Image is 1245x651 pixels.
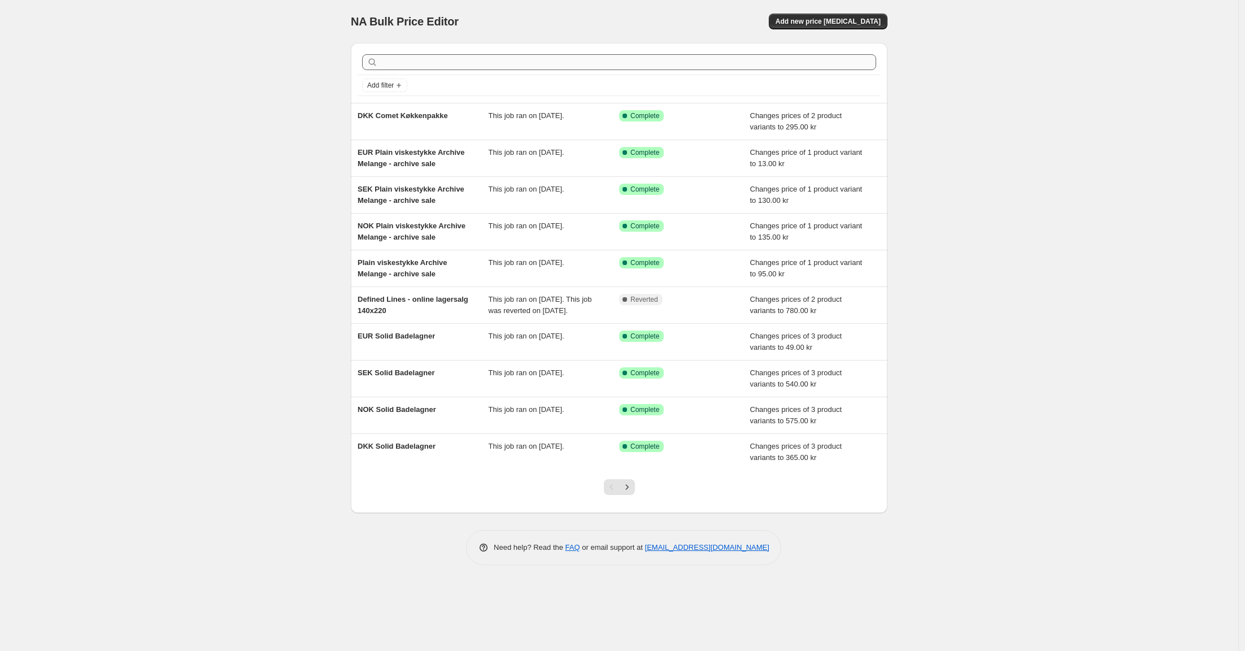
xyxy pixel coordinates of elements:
span: Defined Lines - online lagersalg 140x220 [358,295,468,315]
span: This job ran on [DATE]. [489,332,564,340]
span: NOK Plain viskestykke Archive Melange - archive sale [358,222,465,241]
span: Changes prices of 3 product variants to 575.00 kr [750,405,842,425]
span: Complete [630,332,659,341]
span: Changes prices of 2 product variants to 780.00 kr [750,295,842,315]
span: NOK Solid Badelagner [358,405,436,414]
span: This job ran on [DATE]. [489,111,564,120]
button: Add filter [362,79,407,92]
span: EUR Plain viskestykke Archive Melange - archive sale [358,148,465,168]
span: Changes prices of 3 product variants to 49.00 kr [750,332,842,351]
span: This job ran on [DATE]. [489,258,564,267]
span: This job ran on [DATE]. [489,405,564,414]
span: Need help? Read the [494,543,565,552]
span: SEK Solid Badelagner [358,368,435,377]
span: Changes price of 1 product variant to 135.00 kr [750,222,863,241]
button: Next [619,479,635,495]
nav: Pagination [604,479,635,495]
span: Changes prices of 3 product variants to 540.00 kr [750,368,842,388]
span: Complete [630,185,659,194]
span: Changes price of 1 product variant to 13.00 kr [750,148,863,168]
span: Complete [630,148,659,157]
span: or email support at [580,543,645,552]
span: Complete [630,222,659,231]
span: Complete [630,442,659,451]
span: SEK Plain viskestykke Archive Melange - archive sale [358,185,464,205]
button: Add new price [MEDICAL_DATA] [769,14,887,29]
a: FAQ [565,543,580,552]
a: [EMAIL_ADDRESS][DOMAIN_NAME] [645,543,769,552]
span: This job ran on [DATE]. This job was reverted on [DATE]. [489,295,592,315]
span: EUR Solid Badelagner [358,332,435,340]
span: Plain viskestykke Archive Melange - archive sale [358,258,447,278]
span: This job ran on [DATE]. [489,185,564,193]
span: This job ran on [DATE]. [489,442,564,450]
span: Add filter [367,81,394,90]
span: Complete [630,258,659,267]
span: Complete [630,405,659,414]
span: Changes price of 1 product variant to 95.00 kr [750,258,863,278]
span: This job ran on [DATE]. [489,148,564,157]
span: Reverted [630,295,658,304]
span: Changes prices of 2 product variants to 295.00 kr [750,111,842,131]
span: NA Bulk Price Editor [351,15,459,28]
span: Complete [630,368,659,377]
span: Add new price [MEDICAL_DATA] [776,17,881,26]
span: This job ran on [DATE]. [489,368,564,377]
span: DKK Solid Badelagner [358,442,436,450]
span: Changes prices of 3 product variants to 365.00 kr [750,442,842,462]
span: Changes price of 1 product variant to 130.00 kr [750,185,863,205]
span: DKK Comet Køkkenpakke [358,111,448,120]
span: Complete [630,111,659,120]
span: This job ran on [DATE]. [489,222,564,230]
